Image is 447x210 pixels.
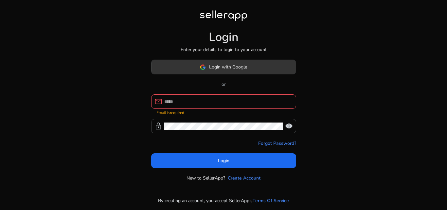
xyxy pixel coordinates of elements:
[187,175,225,181] p: New to SellerApp?
[285,122,293,130] span: visibility
[156,109,291,116] mat-error: Email is
[200,64,206,70] img: google-logo.svg
[181,46,267,53] p: Enter your details to login to your account
[151,153,296,168] button: Login
[151,60,296,74] button: Login with Google
[218,157,229,164] span: Login
[154,98,162,105] span: mail
[151,81,296,88] p: or
[154,122,162,130] span: lock
[228,175,260,181] a: Create Account
[209,64,247,70] span: Login with Google
[170,110,184,115] strong: required
[258,140,296,147] a: Forgot Password?
[209,30,239,44] h1: Login
[253,197,289,204] a: Terms Of Service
